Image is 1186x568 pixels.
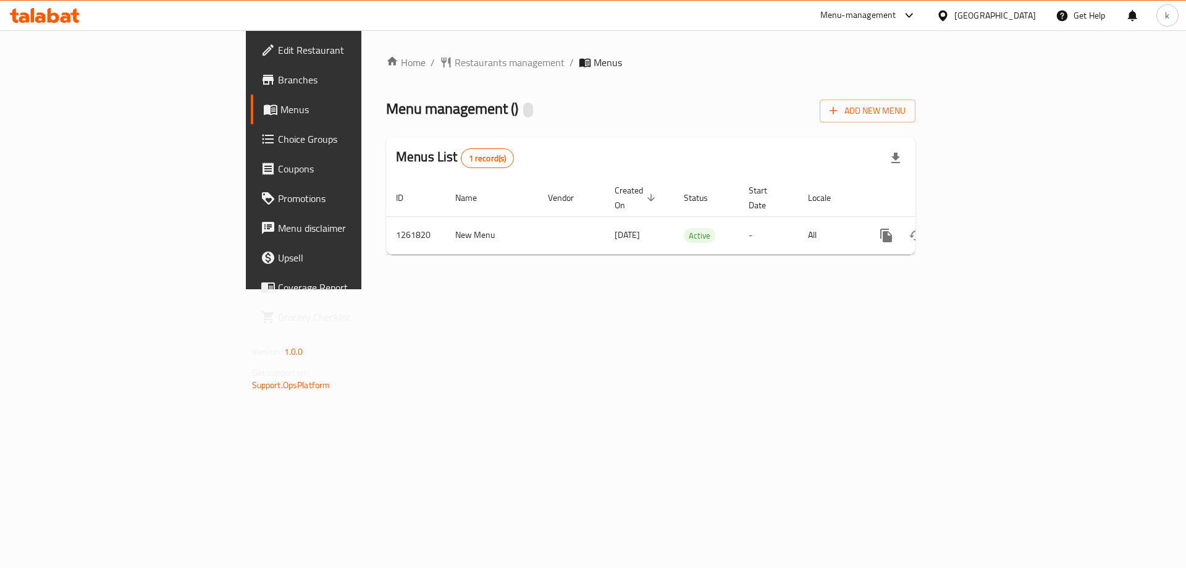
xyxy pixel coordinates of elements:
[278,132,434,146] span: Choice Groups
[615,227,640,243] span: [DATE]
[445,216,538,254] td: New Menu
[830,103,906,119] span: Add New Menu
[881,143,911,173] div: Export file
[278,72,434,87] span: Branches
[901,221,931,250] button: Change Status
[251,243,444,273] a: Upsell
[251,95,444,124] a: Menus
[548,190,590,205] span: Vendor
[386,55,915,70] nav: breadcrumb
[252,365,309,381] span: Get support on:
[251,213,444,243] a: Menu disclaimer
[280,102,434,117] span: Menus
[798,216,862,254] td: All
[278,250,434,265] span: Upsell
[251,124,444,154] a: Choice Groups
[440,55,565,70] a: Restaurants management
[820,8,896,23] div: Menu-management
[284,344,303,360] span: 1.0.0
[872,221,901,250] button: more
[278,43,434,57] span: Edit Restaurant
[615,183,659,213] span: Created On
[278,191,434,206] span: Promotions
[455,190,493,205] span: Name
[461,153,514,164] span: 1 record(s)
[251,65,444,95] a: Branches
[594,55,622,70] span: Menus
[684,228,715,243] div: Active
[461,148,515,168] div: Total records count
[386,95,518,122] span: Menu management ( )
[570,55,574,70] li: /
[739,216,798,254] td: -
[455,55,565,70] span: Restaurants management
[386,179,1000,255] table: enhanced table
[251,154,444,184] a: Coupons
[252,344,282,360] span: Version:
[820,100,915,122] button: Add New Menu
[684,190,724,205] span: Status
[278,280,434,295] span: Coverage Report
[954,9,1036,22] div: [GEOGRAPHIC_DATA]
[396,190,419,205] span: ID
[251,184,444,213] a: Promotions
[251,35,444,65] a: Edit Restaurant
[396,148,514,168] h2: Menus List
[1165,9,1169,22] span: k
[749,183,783,213] span: Start Date
[278,221,434,235] span: Menu disclaimer
[252,377,330,393] a: Support.OpsPlatform
[862,179,1000,217] th: Actions
[684,229,715,243] span: Active
[808,190,847,205] span: Locale
[251,273,444,302] a: Coverage Report
[278,310,434,324] span: Grocery Checklist
[278,161,434,176] span: Coupons
[251,302,444,332] a: Grocery Checklist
